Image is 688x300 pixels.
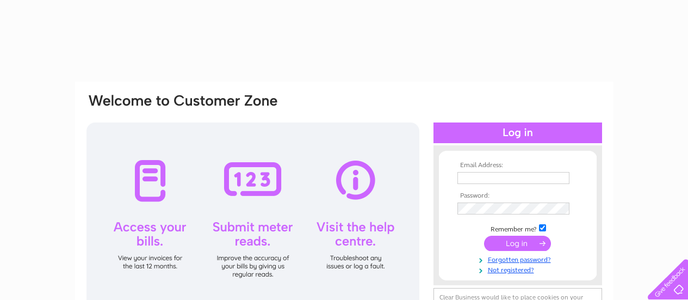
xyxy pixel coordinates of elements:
td: Remember me? [455,223,581,234]
input: Submit [484,236,551,251]
a: Forgotten password? [457,254,581,264]
a: Not registered? [457,264,581,274]
th: Password: [455,192,581,200]
th: Email Address: [455,162,581,169]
